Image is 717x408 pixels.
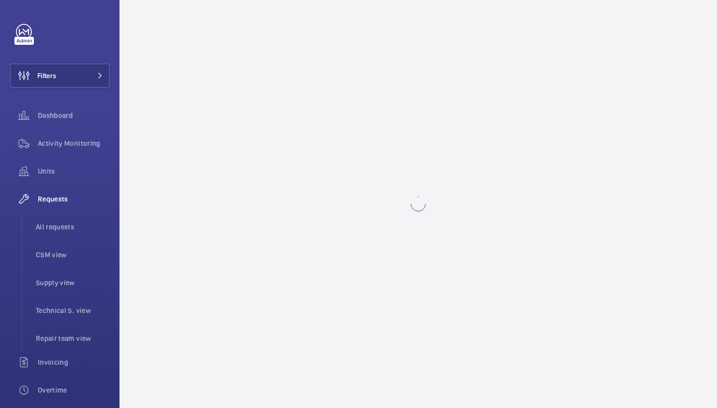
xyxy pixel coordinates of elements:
span: Units [38,166,110,176]
span: Repair team view [36,333,110,343]
span: CSM view [36,250,110,260]
button: Filters [10,64,110,88]
span: Technical S. view [36,306,110,315]
span: Dashboard [38,110,110,120]
span: Supply view [36,278,110,288]
span: Requests [38,194,110,204]
span: Invoicing [38,357,110,367]
span: Filters [37,71,56,81]
span: Overtime [38,385,110,395]
span: All requests [36,222,110,232]
span: Activity Monitoring [38,138,110,148]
